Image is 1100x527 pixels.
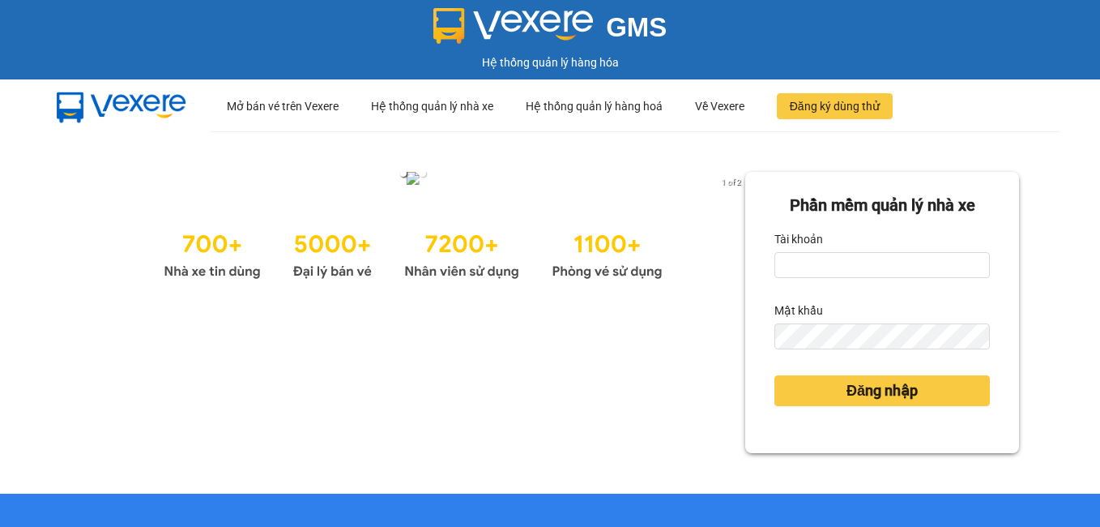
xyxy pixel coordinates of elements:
[846,379,918,402] span: Đăng nhập
[4,54,1096,71] div: Hệ thống quản lý hàng hóa
[723,172,745,190] button: next slide / item
[790,97,880,115] span: Đăng ký dùng thử
[774,252,990,278] input: Tài khoản
[774,298,823,323] label: Mật khẩu
[606,12,667,42] span: GMS
[774,323,990,349] input: Mật khẩu
[774,226,823,252] label: Tài khoản
[717,172,745,193] p: 1 of 2
[433,24,667,37] a: GMS
[774,375,990,406] button: Đăng nhập
[433,8,594,44] img: logo 2
[695,80,744,132] div: Về Vexere
[81,172,104,190] button: previous slide / item
[41,79,203,133] img: mbUUG5Q.png
[227,80,339,132] div: Mở bán vé trên Vexere
[526,80,663,132] div: Hệ thống quản lý hàng hoá
[420,170,426,177] li: slide item 2
[400,170,407,177] li: slide item 1
[774,193,990,218] div: Phần mềm quản lý nhà xe
[777,93,893,119] button: Đăng ký dùng thử
[371,80,493,132] div: Hệ thống quản lý nhà xe
[164,222,663,284] img: Statistics.png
